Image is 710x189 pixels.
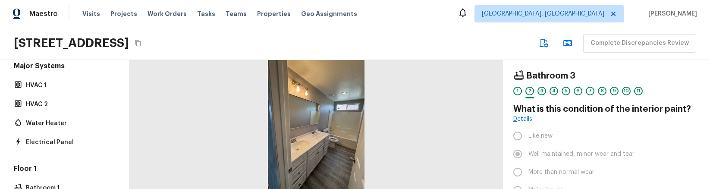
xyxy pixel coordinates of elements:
span: Geo Assignments [301,9,357,18]
span: Maestro [29,9,58,18]
h4: Bathroom 3 [526,70,575,82]
div: 1 [513,87,522,95]
span: Tasks [197,11,215,17]
span: [GEOGRAPHIC_DATA], [GEOGRAPHIC_DATA] [482,9,604,18]
span: Well maintained, minor wear and tear [528,150,635,158]
div: 2 [525,87,534,95]
h5: Major Systems [12,61,117,72]
span: Visits [82,9,100,18]
p: Electrical Panel [26,138,112,147]
span: Work Orders [148,9,187,18]
span: Like new [528,132,553,140]
p: HVAC 2 [26,100,112,109]
div: 6 [574,87,582,95]
h5: Floor 1 [12,164,117,175]
div: 3 [537,87,546,95]
span: [PERSON_NAME] [645,9,697,18]
div: 7 [586,87,594,95]
h4: What is this condition of the interior paint? [513,104,700,115]
div: 9 [610,87,619,95]
span: More than normal wear [528,168,594,176]
span: Projects [110,9,137,18]
p: HVAC 1 [26,81,112,90]
div: 5 [562,87,570,95]
a: Details [513,115,532,123]
h2: [STREET_ADDRESS] [14,35,129,51]
span: Teams [226,9,247,18]
div: 10 [622,87,631,95]
p: Water Heater [26,119,112,128]
div: 8 [598,87,606,95]
div: 4 [550,87,558,95]
span: Properties [257,9,291,18]
button: Copy Address [132,38,144,49]
div: 11 [634,87,643,95]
